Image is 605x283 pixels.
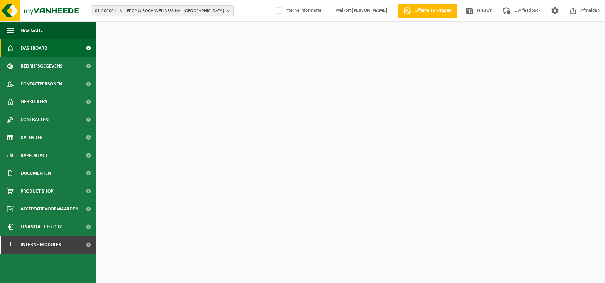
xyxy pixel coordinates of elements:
strong: [PERSON_NAME] [352,8,387,13]
span: Contracten [21,111,49,129]
span: Interne modules [21,236,61,254]
span: Dashboard [21,39,47,57]
span: Acceptatievoorwaarden [21,200,78,218]
span: Bedrijfsgegevens [21,57,62,75]
button: 01-000001 - VILLEROY & BOCH WELLNESS NV - [GEOGRAPHIC_DATA] [91,5,234,16]
span: Product Shop [21,182,53,200]
span: I [7,236,14,254]
span: Rapportage [21,147,48,164]
span: Gebruikers [21,93,47,111]
span: Documenten [21,164,51,182]
span: 01-000001 - VILLEROY & BOCH WELLNESS NV - [GEOGRAPHIC_DATA] [95,6,224,16]
span: Contactpersonen [21,75,62,93]
span: Offerte aanvragen [413,7,453,14]
span: Kalender [21,129,43,147]
a: Offerte aanvragen [398,4,457,18]
label: Interne informatie [274,5,321,16]
span: Financial History [21,218,62,236]
span: Navigatie [21,21,43,39]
